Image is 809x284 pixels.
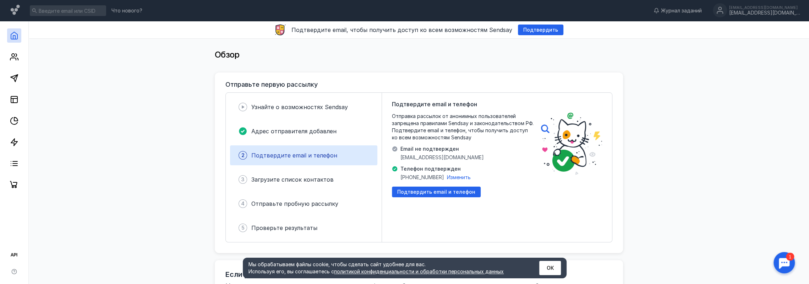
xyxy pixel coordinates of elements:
span: Отправка рассылок от анонимных пользователей запрещена правилами Sendsay и законодательством РФ. ... [392,113,534,141]
h2: Если удобнее «голосом» [225,270,316,279]
span: Подтвердить email и телефон [397,189,475,195]
button: Изменить [447,174,471,181]
span: 5 [241,224,245,231]
span: 4 [241,200,245,207]
span: Подтвердите email и телефон [251,152,337,159]
a: Что нового? [108,8,146,13]
span: Что нового? [111,8,142,13]
span: [EMAIL_ADDRESS][DOMAIN_NAME] [400,154,484,161]
div: [EMAIL_ADDRESS][DOMAIN_NAME] [729,10,800,16]
span: Email не подтвержден [400,145,484,152]
span: 2 [241,152,245,159]
span: 3 [241,176,245,183]
span: Обзор [215,49,240,60]
input: Введите email или CSID [30,5,106,16]
button: Подтвердить [518,25,563,35]
span: Журнал заданий [661,7,702,14]
span: Адрес отправителя добавлен [251,128,337,135]
span: Проверьте результаты [251,224,317,231]
div: Мы обрабатываем файлы cookie, чтобы сделать сайт удобнее для вас. Используя его, вы соглашаетесь c [248,261,522,275]
h3: Отправьте первую рассылку [225,81,318,88]
span: Подтвердите email и телефон [392,100,477,108]
span: Узнайте о возможностях Sendsay [251,103,348,111]
img: poster [541,113,602,175]
span: Отправьте пробную рассылку [251,200,338,207]
div: [EMAIL_ADDRESS][DOMAIN_NAME] [729,5,800,10]
button: ОК [539,261,561,275]
span: Телефон подтвержден [400,165,471,172]
a: политикой конфиденциальности и обработки персональных данных [334,268,504,274]
span: Изменить [447,174,471,180]
span: Подтвердите email, чтобы получить доступ ко всем возможностям Sendsay [291,26,512,33]
button: Подтвердить email и телефон [392,187,481,197]
span: Подтвердить [523,27,558,33]
a: Журнал заданий [650,7,705,14]
span: Загрузите список контактов [251,176,334,183]
div: 1 [16,4,24,12]
span: [PHONE_NUMBER] [400,174,444,181]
